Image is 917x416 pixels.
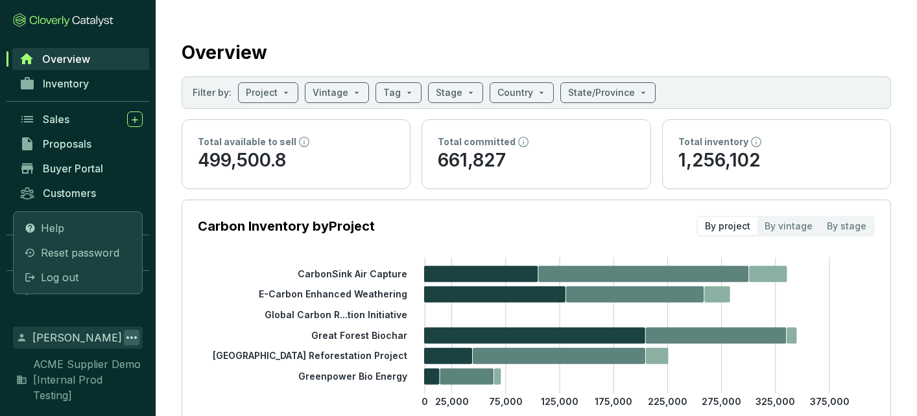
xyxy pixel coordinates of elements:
tspan: 75,000 [489,396,523,407]
tspan: CarbonSink Air Capture [298,268,407,279]
span: [PERSON_NAME] [32,330,122,345]
tspan: E-Carbon Enhanced Weathering [259,288,407,299]
span: Overview [42,52,90,65]
span: Reset password [41,245,119,260]
div: By stage [820,217,874,235]
tspan: 325,000 [756,396,795,407]
span: Help [41,220,64,236]
tspan: 175,000 [595,396,632,407]
p: 661,827 [438,148,634,173]
a: Overview [12,48,149,70]
span: Log out [41,270,78,285]
tspan: 0 [422,396,428,407]
tspan: 125,000 [541,396,578,407]
h2: Overview [182,39,267,66]
p: Total available to sell [198,135,296,148]
span: Customers [43,187,96,200]
div: segmented control [697,216,875,237]
p: Total committed [438,135,516,148]
tspan: 25,000 [435,396,469,407]
a: Delivery Planning [13,207,149,228]
span: Inventory [43,77,89,90]
tspan: [GEOGRAPHIC_DATA] Reforestation Project [213,350,407,361]
span: Sales [43,113,69,126]
p: 499,500.8 [198,148,394,173]
a: Help [19,217,137,239]
span: ACME Supplier Demo [Internal Prod Testing] [33,356,143,403]
tspan: 275,000 [702,396,741,407]
p: Carbon Inventory by Project [198,217,375,235]
a: Proposals [13,133,149,155]
div: By project [698,217,757,235]
tspan: Global Carbon R...tion Initiative [265,309,407,320]
div: By vintage [757,217,820,235]
p: 1,256,102 [678,148,875,173]
span: Buyer Portal [43,162,103,175]
tspan: 225,000 [648,396,687,407]
span: Proposals [43,137,91,150]
tspan: Great Forest Biochar [311,330,407,341]
p: Filter by: [193,86,232,99]
a: Inventory [13,73,149,95]
a: Buyer Portal [13,157,149,179]
tspan: Greenpower Bio Energy [298,371,407,382]
p: Total inventory [678,135,748,148]
tspan: 375,000 [810,396,850,407]
a: Customers [13,182,149,204]
a: Sales [13,108,149,130]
